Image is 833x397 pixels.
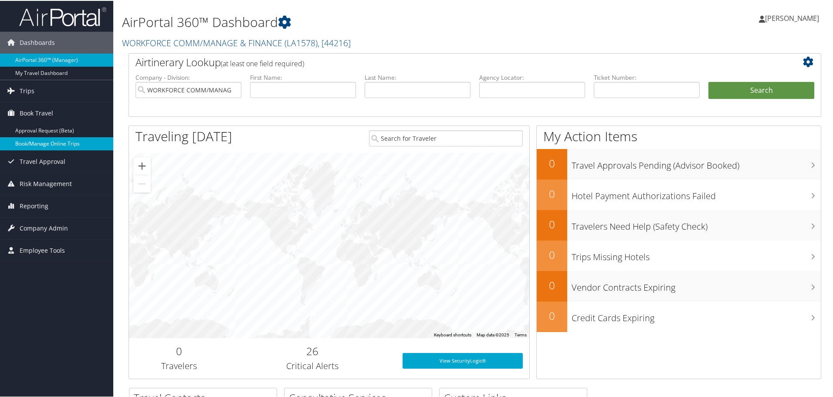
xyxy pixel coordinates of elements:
[20,102,53,123] span: Book Travel
[537,277,567,292] h2: 0
[20,217,68,238] span: Company Admin
[434,331,471,337] button: Keyboard shortcuts
[221,58,304,68] span: (at least one field required)
[236,359,389,371] h3: Critical Alerts
[594,72,700,81] label: Ticket Number:
[537,209,821,240] a: 0Travelers Need Help (Safety Check)
[20,239,65,261] span: Employee Tools
[537,148,821,179] a: 0Travel Approvals Pending (Advisor Booked)
[759,4,828,31] a: [PERSON_NAME]
[19,6,106,26] img: airportal-logo.png
[250,72,356,81] label: First Name:
[131,326,160,337] a: Open this area in Google Maps (opens a new window)
[284,36,318,48] span: ( LA1578 )
[572,215,821,232] h3: Travelers Need Help (Safety Check)
[135,343,223,358] h2: 0
[537,186,567,200] h2: 0
[20,194,48,216] span: Reporting
[537,270,821,301] a: 0Vendor Contracts Expiring
[537,179,821,209] a: 0Hotel Payment Authorizations Failed
[708,81,814,98] button: Search
[537,240,821,270] a: 0Trips Missing Hotels
[572,185,821,201] h3: Hotel Payment Authorizations Failed
[318,36,351,48] span: , [ 44216 ]
[365,72,471,81] label: Last Name:
[135,72,241,81] label: Company - Division:
[537,155,567,170] h2: 0
[572,246,821,262] h3: Trips Missing Hotels
[20,172,72,194] span: Risk Management
[572,276,821,293] h3: Vendor Contracts Expiring
[135,359,223,371] h3: Travelers
[133,156,151,174] button: Zoom in
[477,332,509,336] span: Map data ©2025
[537,216,567,231] h2: 0
[537,126,821,145] h1: My Action Items
[135,126,232,145] h1: Traveling [DATE]
[403,352,523,368] a: View SecurityLogic®
[20,150,65,172] span: Travel Approval
[479,72,585,81] label: Agency Locator:
[131,326,160,337] img: Google
[20,79,34,101] span: Trips
[135,54,757,69] h2: Airtinerary Lookup
[515,332,527,336] a: Terms (opens in new tab)
[572,307,821,323] h3: Credit Cards Expiring
[122,12,593,31] h1: AirPortal 360™ Dashboard
[20,31,55,53] span: Dashboards
[537,308,567,322] h2: 0
[537,247,567,261] h2: 0
[236,343,389,358] h2: 26
[369,129,523,146] input: Search for Traveler
[133,174,151,192] button: Zoom out
[765,13,819,22] span: [PERSON_NAME]
[122,36,351,48] a: WORKFORCE COMM/MANAGE & FINANCE
[537,301,821,331] a: 0Credit Cards Expiring
[572,154,821,171] h3: Travel Approvals Pending (Advisor Booked)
